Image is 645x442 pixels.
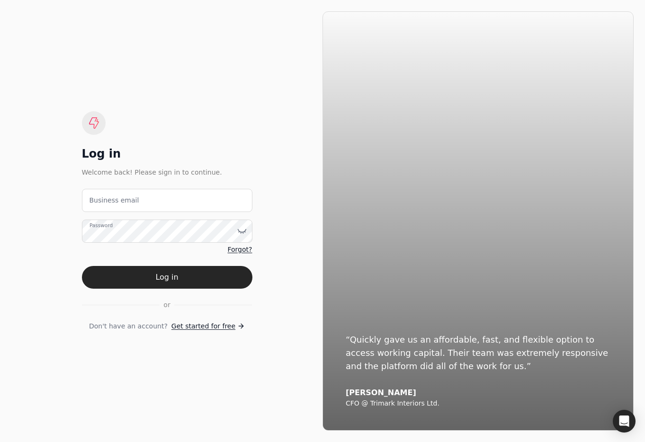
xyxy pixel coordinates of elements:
[171,321,235,331] span: Get started for free
[346,399,610,408] div: CFO @ Trimark Interiors Ltd.
[90,221,113,229] label: Password
[89,321,168,331] span: Don't have an account?
[346,388,610,398] div: [PERSON_NAME]
[82,266,252,289] button: Log in
[163,300,170,310] span: or
[82,167,252,177] div: Welcome back! Please sign in to continue.
[346,333,610,373] div: “Quickly gave us an affordable, fast, and flexible option to access working capital. Their team w...
[613,410,636,433] div: Open Intercom Messenger
[90,195,139,205] label: Business email
[171,321,245,331] a: Get started for free
[227,245,252,255] a: Forgot?
[82,146,252,161] div: Log in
